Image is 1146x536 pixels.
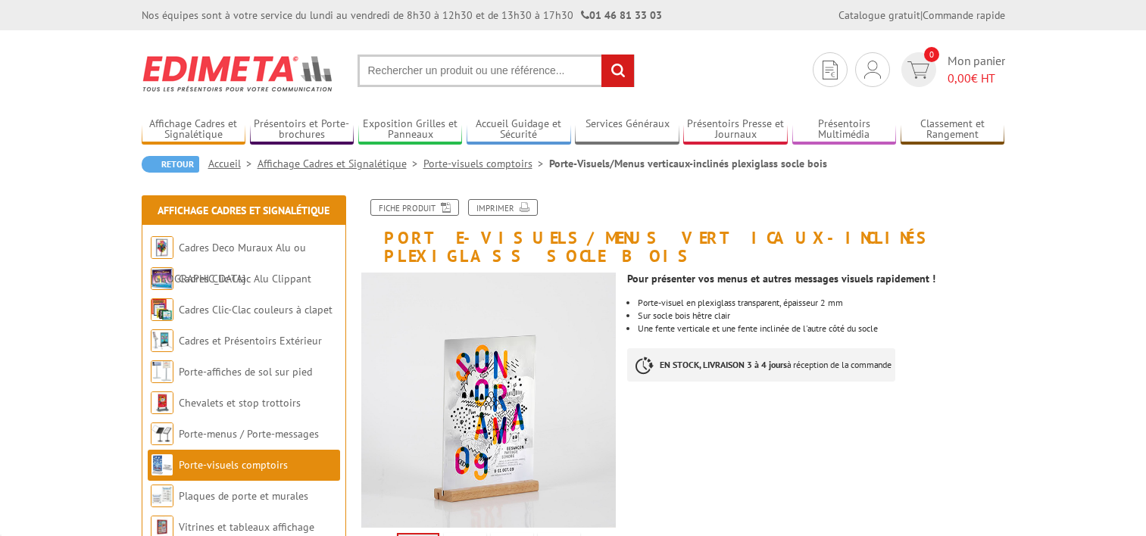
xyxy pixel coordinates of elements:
img: devis rapide [823,61,838,79]
img: Porte-affiches de sol sur pied [151,360,173,383]
a: Présentoirs Presse et Journaux [683,117,788,142]
img: Cadres et Présentoirs Extérieur [151,329,173,352]
img: Edimeta [142,45,335,101]
a: Accueil [208,157,258,170]
a: Services Généraux [575,117,679,142]
a: Exposition Grilles et Panneaux [358,117,463,142]
a: Vitrines et tableaux affichage [179,520,314,534]
li: Porte-Visuels/Menus verticaux-inclinés plexiglass socle bois [549,156,827,171]
img: Porte-visuels comptoirs [151,453,173,476]
a: Porte-visuels comptoirs [179,458,288,472]
a: Affichage Cadres et Signalétique [158,204,329,217]
a: Imprimer [468,199,538,216]
div: Nos équipes sont à votre service du lundi au vendredi de 8h30 à 12h30 et de 13h30 à 17h30 [142,8,662,23]
p: à réception de la commande [627,348,895,382]
img: Chevalets et stop trottoirs [151,391,173,414]
a: devis rapide 0 Mon panier 0,00€ HT [898,52,1005,87]
div: | [838,8,1005,23]
a: Plaques de porte et murales [179,489,308,503]
a: Retour [142,156,199,173]
img: Porte-menus / Porte-messages [151,422,173,445]
a: Classement et Rangement [901,117,1005,142]
strong: EN STOCK, LIVRAISON 3 à 4 jours [660,359,787,370]
a: Porte-visuels comptoirs [423,157,549,170]
strong: 01 46 81 33 03 [581,8,662,22]
a: Commande rapide [923,8,1005,22]
a: Cadres et Présentoirs Extérieur [179,334,322,347]
h1: Porte-Visuels/Menus verticaux-inclinés plexiglass socle bois [350,199,1016,265]
a: Présentoirs et Porte-brochures [250,117,354,142]
a: Porte-affiches de sol sur pied [179,365,312,379]
a: Chevalets et stop trottoirs [179,396,301,410]
a: Affichage Cadres et Signalétique [258,157,423,170]
img: devis rapide [864,61,881,79]
img: Cadres Clic-Clac couleurs à clapet [151,298,173,321]
span: 0 [924,47,939,62]
span: 0,00 [948,70,971,86]
img: Plaques de porte et murales [151,485,173,507]
a: Présentoirs Multimédia [792,117,897,142]
a: Accueil Guidage et Sécurité [467,117,571,142]
li: Porte-visuel en plexiglass transparent, épaisseur 2 mm [638,298,1004,307]
a: Fiche produit [370,199,459,216]
a: Porte-menus / Porte-messages [179,427,319,441]
a: Cadres Clic-Clac couleurs à clapet [179,303,333,316]
img: Cadres Deco Muraux Alu ou Bois [151,236,173,259]
li: Sur socle bois hêtre clair [638,311,1004,320]
img: porte_visuel_menu_mixtes_vertical_incline_plexi_socle_bois.png [361,273,617,528]
img: devis rapide [907,61,929,79]
span: € HT [948,70,1005,87]
a: Cadres Deco Muraux Alu ou [GEOGRAPHIC_DATA] [151,241,306,285]
strong: Pour présenter vos menus et autres messages visuels rapidement ! [627,272,935,285]
span: Mon panier [948,52,1005,87]
input: rechercher [601,55,634,87]
input: Rechercher un produit ou une référence... [358,55,635,87]
a: Affichage Cadres et Signalétique [142,117,246,142]
li: Une fente verticale et une fente inclinée de l'autre côté du socle [638,324,1004,333]
a: Cadres Clic-Clac Alu Clippant [179,272,311,285]
a: Catalogue gratuit [838,8,920,22]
